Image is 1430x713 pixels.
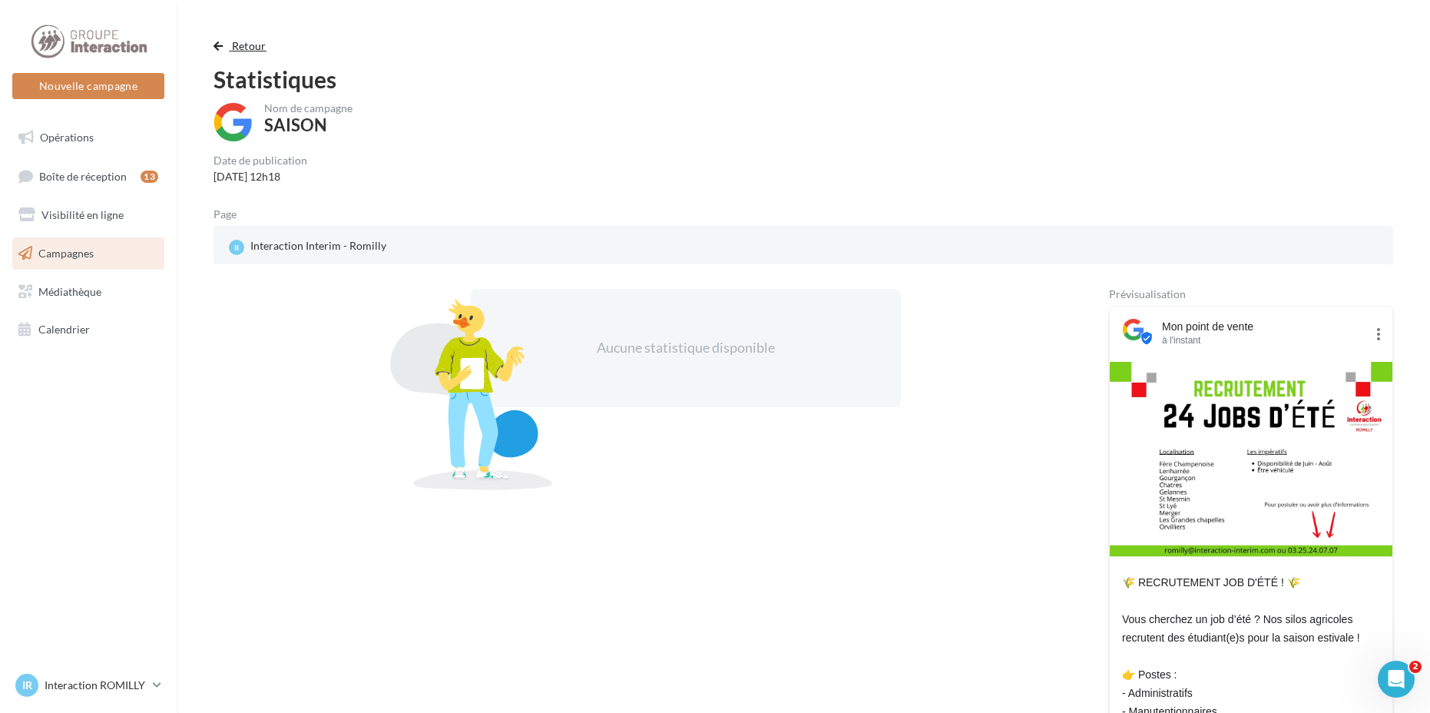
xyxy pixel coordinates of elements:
[9,237,167,270] a: Campagnes
[214,155,307,166] div: Date de publication
[9,313,167,346] a: Calendrier
[264,103,353,114] div: Nom de campagne
[214,209,249,220] div: Page
[1109,289,1393,300] div: Prévisualisation
[234,242,239,253] span: II
[1409,661,1422,673] span: 2
[38,284,101,297] span: Médiathèque
[38,323,90,336] span: Calendrier
[264,117,327,134] div: SAISON
[45,678,147,693] p: Interaction ROMILLY
[22,678,32,693] span: IR
[12,671,164,700] a: IR Interaction ROMILLY
[1378,661,1415,698] iframe: Intercom live chat
[9,121,167,154] a: Opérations
[1162,319,1365,334] div: Mon point de vente
[520,338,852,358] div: Aucune statistique disponible
[41,208,124,221] span: Visibilité en ligne
[9,276,167,308] a: Médiathèque
[226,235,611,258] a: II Interaction Interim - Romilly
[12,73,164,99] button: Nouvelle campagne
[39,169,127,182] span: Boîte de réception
[9,199,167,231] a: Visibilité en ligne
[214,37,273,55] button: Retour
[38,247,94,260] span: Campagnes
[214,68,1393,91] div: Statistiques
[232,39,266,52] span: Retour
[214,169,307,184] div: [DATE] 12h18
[1162,334,1365,347] div: à l'instant
[226,235,389,258] div: Interaction Interim - Romilly
[1110,362,1392,561] img: job positions
[9,160,167,193] a: Boîte de réception13
[40,131,94,144] span: Opérations
[141,171,158,183] div: 13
